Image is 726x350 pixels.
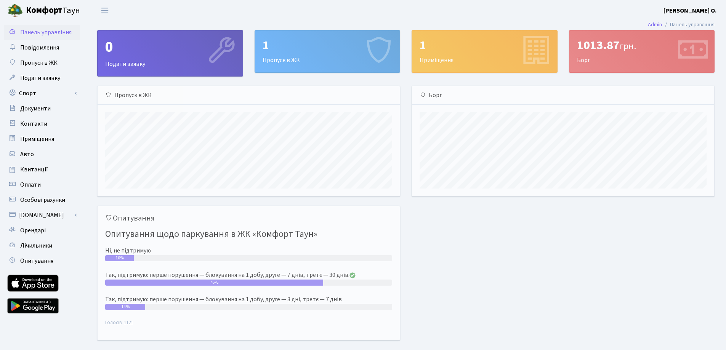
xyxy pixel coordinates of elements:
a: [DOMAIN_NAME] [4,208,80,223]
a: 1Приміщення [412,30,558,73]
a: Повідомлення [4,40,80,55]
img: logo.png [8,3,23,18]
div: 1013.87 [577,38,707,53]
a: Опитування [4,253,80,268]
div: 1 [420,38,550,53]
div: 0 [105,38,235,56]
span: грн. [620,40,636,53]
span: Таун [26,4,80,17]
div: Подати заявку [98,30,243,76]
small: Голосів: 1121 [105,319,392,332]
div: Так, підтримую: перше порушення — блокування на 1 добу, друге — 7 днів, третє — 30 днів. [105,270,392,280]
div: 14% [105,304,145,310]
span: Пропуск в ЖК [20,59,58,67]
nav: breadcrumb [636,17,726,33]
a: Панель управління [4,25,80,40]
span: Панель управління [20,28,72,37]
span: Контакти [20,120,47,128]
a: 1Пропуск в ЖК [255,30,401,73]
a: Спорт [4,86,80,101]
span: Повідомлення [20,43,59,52]
span: Опитування [20,257,53,265]
div: 1 [263,38,393,53]
a: Особові рахунки [4,192,80,208]
span: Документи [20,104,51,113]
span: Приміщення [20,135,54,143]
span: Орендарі [20,226,46,235]
span: Подати заявку [20,74,60,82]
a: Admin [648,21,662,29]
div: Так, підтримую: перше порушення — блокування на 1 добу, друге — 3 дні, третє — 7 днів [105,295,392,304]
span: Лічильники [20,241,52,250]
a: Авто [4,147,80,162]
button: Переключити навігацію [95,4,114,17]
span: Оплати [20,181,41,189]
span: Авто [20,150,34,158]
li: Панель управління [662,21,715,29]
h4: Опитування щодо паркування в ЖК «Комфорт Таун» [105,226,392,243]
div: Борг [569,30,715,72]
h5: Опитування [105,214,392,223]
a: Оплати [4,177,80,192]
a: [PERSON_NAME] О. [663,6,717,15]
a: Квитанції [4,162,80,177]
a: Приміщення [4,131,80,147]
span: Особові рахунки [20,196,65,204]
div: Борг [412,86,714,105]
b: Комфорт [26,4,63,16]
a: Подати заявку [4,70,80,86]
div: Пропуск в ЖК [255,30,400,72]
a: Документи [4,101,80,116]
div: Ні, не підтримую [105,246,392,255]
a: Лічильники [4,238,80,253]
a: Контакти [4,116,80,131]
div: 10% [105,255,134,261]
a: 0Подати заявку [97,30,243,77]
span: Квитанції [20,165,48,174]
a: Пропуск в ЖК [4,55,80,70]
div: Пропуск в ЖК [98,86,400,105]
div: Приміщення [412,30,557,72]
div: 76% [105,280,323,286]
a: Орендарі [4,223,80,238]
